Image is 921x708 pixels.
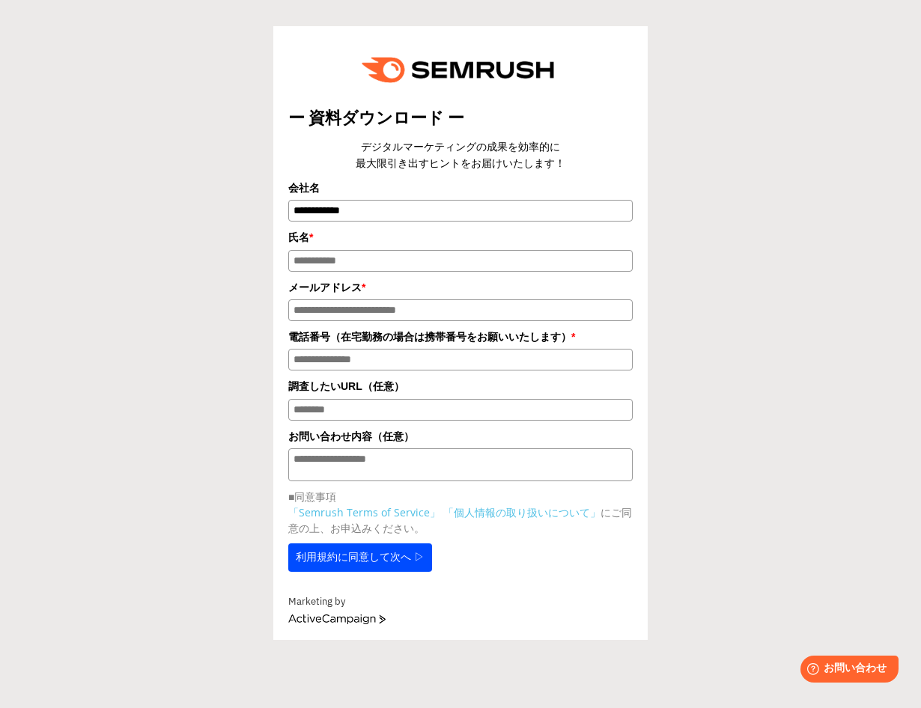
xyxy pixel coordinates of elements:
a: 「個人情報の取り扱いについて」 [443,505,601,519]
h2: ー 資料ダウンロード ー [288,106,633,131]
img: image [351,41,570,99]
label: 氏名 [288,229,633,245]
a: 「Semrush Terms of Service」 [288,505,440,519]
label: 会社名 [288,180,633,196]
label: メールアドレス [288,279,633,296]
label: 電話番号（在宅勤務の場合は携帯番号をお願いいたします） [288,329,633,345]
label: お問い合わせ内容（任意） [288,428,633,445]
button: 利用規約に同意して次へ ▷ [288,543,432,572]
p: ■同意事項 [288,489,633,504]
center: デジタルマーケティングの成果を効率的に 最大限引き出すヒントをお届けいたします！ [288,138,633,172]
iframe: Help widget launcher [788,650,905,692]
p: にご同意の上、お申込みください。 [288,504,633,536]
label: 調査したいURL（任意） [288,378,633,394]
div: Marketing by [288,594,633,610]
